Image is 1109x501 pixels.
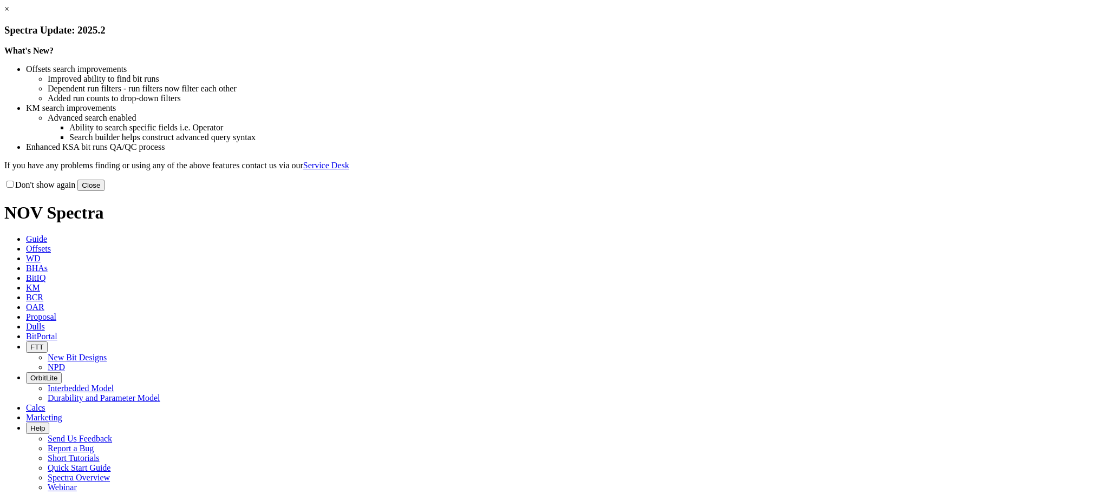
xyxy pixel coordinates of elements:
span: Calcs [26,403,45,412]
a: Service Desk [303,161,349,170]
li: Enhanced KSA bit runs QA/QC process [26,142,1105,152]
span: Offsets [26,244,51,253]
p: If you have any problems finding or using any of the above features contact us via our [4,161,1105,170]
li: Improved ability to find bit runs [48,74,1105,84]
li: KM search improvements [26,103,1105,113]
span: WD [26,254,41,263]
a: × [4,4,9,14]
a: Durability and Parameter Model [48,393,160,403]
span: BCR [26,293,43,302]
input: Don't show again [6,181,14,188]
span: BHAs [26,263,48,273]
h3: Spectra Update: 2025.2 [4,24,1105,36]
span: OAR [26,302,44,312]
span: Marketing [26,413,62,422]
a: Quick Start Guide [48,463,110,472]
a: Short Tutorials [48,453,100,463]
a: Report a Bug [48,444,94,453]
span: Dulls [26,322,45,331]
h1: NOV Spectra [4,203,1105,223]
a: New Bit Designs [48,353,107,362]
label: Don't show again [4,180,75,189]
strong: What's New? [4,46,54,55]
li: Dependent run filters - run filters now filter each other [48,84,1105,94]
a: Interbedded Model [48,384,114,393]
a: Send Us Feedback [48,434,112,443]
li: Search builder helps construct advanced query syntax [69,133,1105,142]
button: Close [77,180,105,191]
span: BitPortal [26,332,57,341]
span: Guide [26,234,47,243]
li: Offsets search improvements [26,64,1105,74]
span: BitIQ [26,273,45,282]
li: Added run counts to drop-down filters [48,94,1105,103]
a: Spectra Overview [48,473,110,482]
span: KM [26,283,40,292]
a: Webinar [48,483,77,492]
a: NPD [48,362,65,372]
span: Proposal [26,312,56,321]
span: OrbitLite [30,374,57,382]
span: Help [30,424,45,432]
span: FTT [30,343,43,351]
li: Ability to search specific fields i.e. Operator [69,123,1105,133]
li: Advanced search enabled [48,113,1105,123]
